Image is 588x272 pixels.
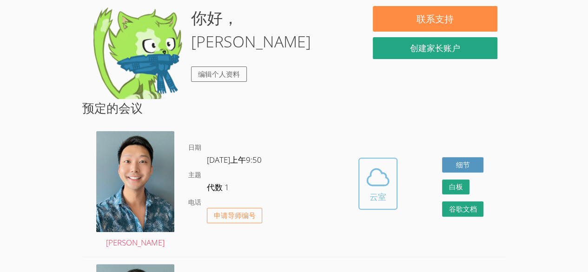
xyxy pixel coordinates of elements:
[188,170,201,179] font: 主题
[373,6,497,32] button: 联系支持
[207,182,229,192] font: 代数 1
[416,12,454,25] font: 联系支持
[106,237,165,248] font: [PERSON_NAME]
[442,179,470,195] button: 白板
[449,182,462,191] font: 白板
[442,157,484,172] a: 细节
[188,143,201,152] font: 日期
[410,42,460,53] font: 创建家长账户
[82,100,143,116] font: 预定的会议
[191,7,311,52] font: 你好，[PERSON_NAME]
[96,131,174,232] img: avatar.png
[456,160,469,169] font: 细节
[207,154,262,165] font: [DATE]上午9:50
[358,158,397,210] button: 云室
[207,208,263,223] button: 申请导师编号
[198,69,240,79] font: 编辑个人资料
[214,211,256,220] font: 申请导师编号
[370,191,386,202] font: 云室
[191,66,247,82] a: 编辑个人资料
[373,37,497,59] button: 创建家长账户
[96,131,174,250] a: [PERSON_NAME]
[449,204,476,213] font: 谷歌文档
[91,6,184,99] img: default.png
[188,198,201,206] font: 电话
